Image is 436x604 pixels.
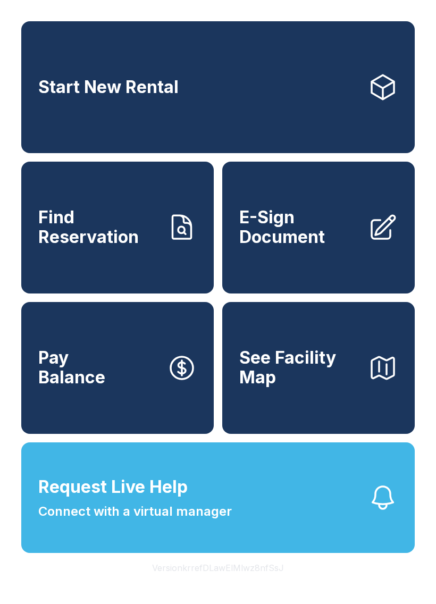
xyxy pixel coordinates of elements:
button: VersionkrrefDLawElMlwz8nfSsJ [144,553,292,583]
a: Start New Rental [21,21,415,153]
span: E-Sign Document [239,208,359,247]
a: Find Reservation [21,162,214,293]
span: See Facility Map [239,348,359,387]
span: Find Reservation [38,208,158,247]
span: Connect with a virtual manager [38,502,232,521]
button: Request Live HelpConnect with a virtual manager [21,442,415,553]
a: E-Sign Document [222,162,415,293]
span: Pay Balance [38,348,105,387]
span: Request Live Help [38,474,188,500]
button: See Facility Map [222,302,415,434]
span: Start New Rental [38,78,179,97]
button: PayBalance [21,302,214,434]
